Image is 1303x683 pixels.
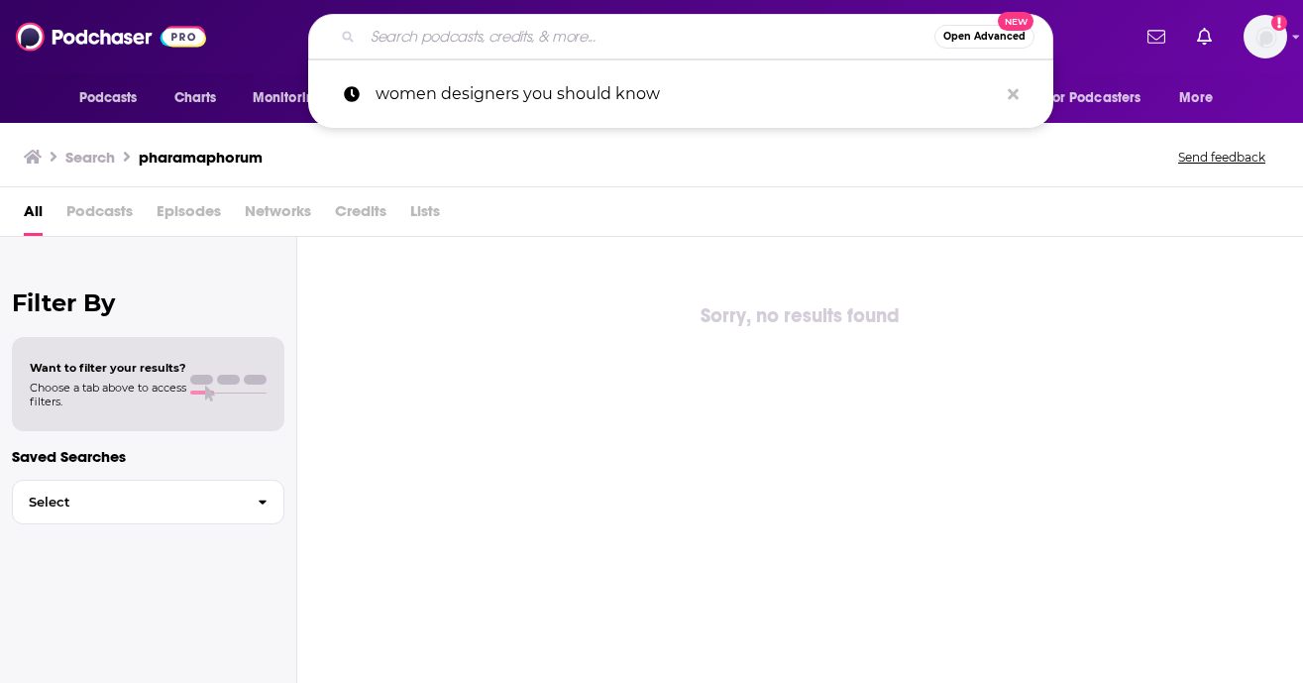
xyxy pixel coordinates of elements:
span: Podcasts [66,195,133,236]
span: New [998,12,1033,31]
div: Search podcasts, credits, & more... [308,14,1053,59]
button: Select [12,480,284,524]
span: Monitoring [253,84,323,112]
span: Open Advanced [943,32,1026,42]
button: Show profile menu [1244,15,1287,58]
img: User Profile [1244,15,1287,58]
span: Credits [335,195,386,236]
span: Lists [410,195,440,236]
span: Podcasts [79,84,138,112]
h2: Filter By [12,288,284,317]
span: Charts [174,84,217,112]
span: Episodes [157,195,221,236]
img: Podchaser - Follow, Share and Rate Podcasts [16,18,206,56]
span: For Podcasters [1046,84,1141,112]
div: Sorry, no results found [297,300,1303,332]
p: Saved Searches [12,447,284,466]
span: Logged in as redsetterpr [1244,15,1287,58]
p: women designers you should know [376,68,998,120]
a: Charts [162,79,229,117]
h3: Search [65,148,115,167]
span: Choose a tab above to access filters. [30,381,186,408]
a: Show notifications dropdown [1189,20,1220,54]
button: open menu [65,79,163,117]
h3: pharamaphorum [139,148,263,167]
a: All [24,195,43,236]
a: women designers you should know [308,68,1053,120]
button: open menu [1033,79,1170,117]
span: Want to filter your results? [30,361,186,375]
button: Open AdvancedNew [934,25,1034,49]
span: Networks [245,195,311,236]
button: open menu [239,79,349,117]
span: More [1179,84,1213,112]
button: open menu [1165,79,1238,117]
input: Search podcasts, credits, & more... [363,21,934,53]
span: Select [13,496,242,509]
button: Send feedback [1172,149,1271,166]
svg: Add a profile image [1271,15,1287,31]
a: Show notifications dropdown [1140,20,1173,54]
